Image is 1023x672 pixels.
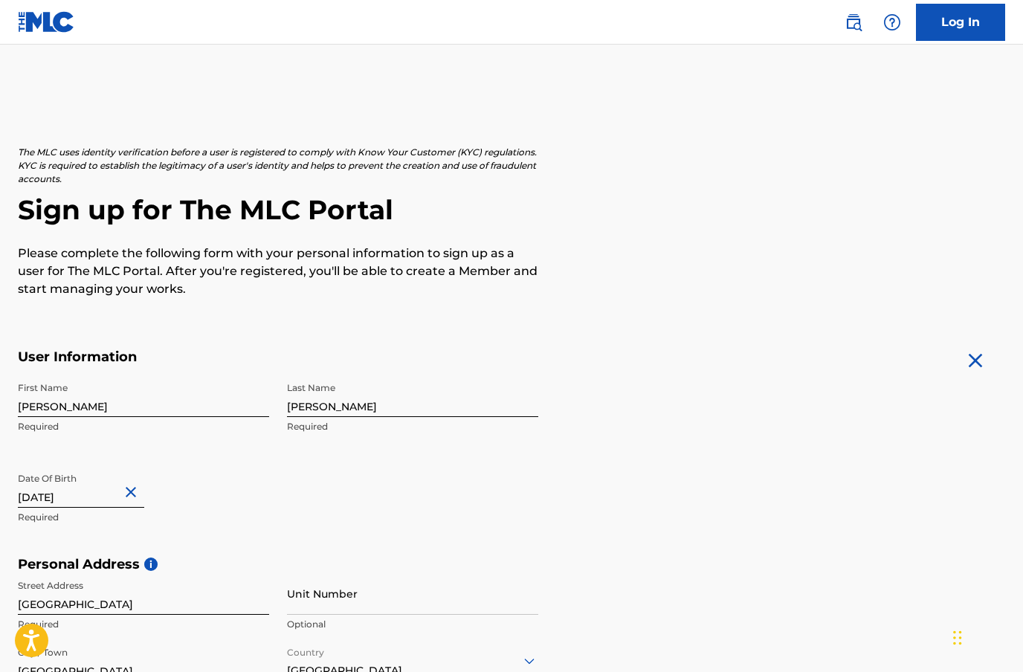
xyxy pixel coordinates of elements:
[18,511,269,524] p: Required
[18,618,269,631] p: Required
[287,420,538,433] p: Required
[287,618,538,631] p: Optional
[883,13,901,31] img: help
[18,193,1005,227] h2: Sign up for The MLC Portal
[839,7,868,37] a: Public Search
[18,349,538,366] h5: User Information
[916,4,1005,41] a: Log In
[18,420,269,433] p: Required
[18,556,1005,573] h5: Personal Address
[18,11,75,33] img: MLC Logo
[877,7,907,37] div: Help
[949,601,1023,672] iframe: Chat Widget
[953,616,962,660] div: Drag
[144,558,158,571] span: i
[845,13,862,31] img: search
[122,470,144,515] button: Close
[287,637,324,659] label: Country
[964,349,987,372] img: close
[18,245,538,298] p: Please complete the following form with your personal information to sign up as a user for The ML...
[18,146,538,186] p: The MLC uses identity verification before a user is registered to comply with Know Your Customer ...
